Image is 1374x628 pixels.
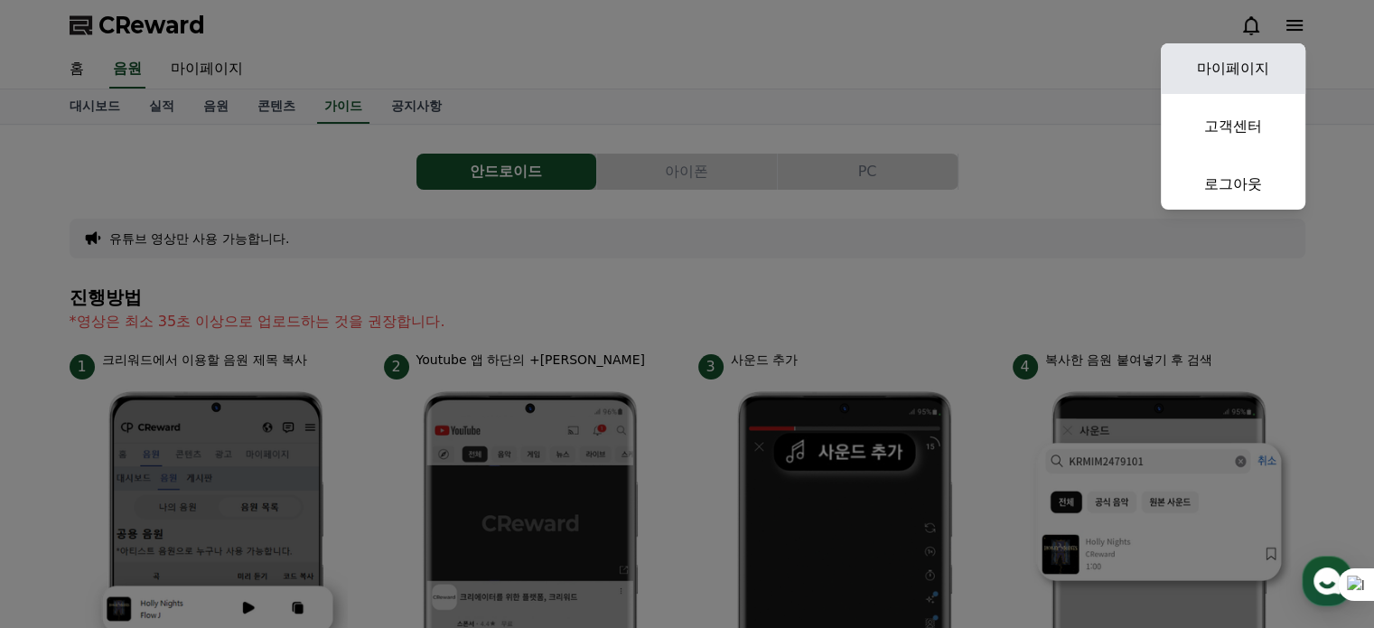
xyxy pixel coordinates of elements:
button: 마이페이지 고객센터 로그아웃 [1161,43,1305,210]
a: 고객센터 [1161,101,1305,152]
span: 대화 [165,506,187,520]
span: 설정 [279,505,301,520]
span: 홈 [57,505,68,520]
a: 홈 [5,478,119,523]
a: 설정 [233,478,347,523]
a: 마이페이지 [1161,43,1305,94]
a: 로그아웃 [1161,159,1305,210]
a: 대화 [119,478,233,523]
